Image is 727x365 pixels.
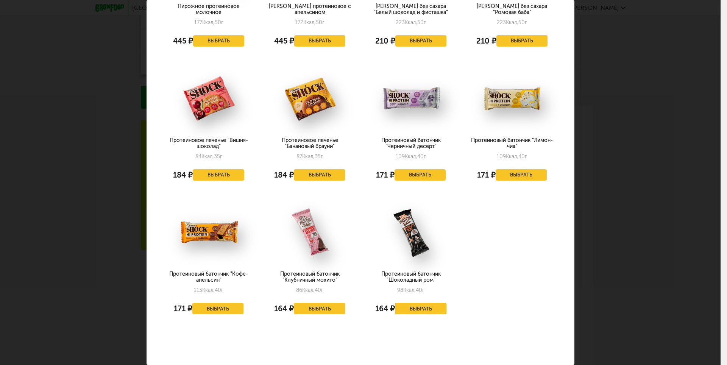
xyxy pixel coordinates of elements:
span: Ккал, [405,153,417,160]
div: Протеиновый батончик "Кофе-апельсин" [167,271,250,283]
span: Ккал, [302,153,315,160]
div: 109 40 [396,153,426,160]
button: Выбрать [395,303,446,314]
button: Выбрать [395,169,446,181]
span: Ккал, [303,19,316,26]
span: г [221,19,223,26]
div: 172 50 [295,19,324,26]
div: [PERSON_NAME] без сахара "Белый шоколад и фисташка" [369,3,452,16]
span: г [322,19,324,26]
span: Ккал, [201,153,214,160]
span: г [220,153,222,160]
span: Ккал, [405,19,417,26]
div: 86 40 [296,287,323,293]
div: 171 ₽ [376,167,395,182]
span: г [525,153,527,160]
button: Выбрать [193,35,245,47]
div: 164 ₽ [375,301,395,316]
div: 84 35 [195,153,222,160]
button: Выбрать [193,169,244,181]
div: 223 50 [396,19,426,26]
div: 113 40 [194,287,223,293]
div: Протеиновый батончик "Клубничный мохито" [268,271,351,283]
img: big_l2LHfZLQfmk6v1Wd.png [476,72,548,125]
div: Протеиновый батончик "Шоколадный ром" [369,271,452,283]
div: 98 40 [397,287,424,293]
button: Выбрать [294,35,346,47]
div: 184 ₽ [274,167,294,182]
span: г [525,19,527,26]
img: big_Kpdn5XZ56TdrcUKc.png [173,206,245,259]
img: big_WKI97mUNF8AgAWJZ.png [375,72,447,125]
button: Выбрать [395,35,447,47]
div: 87 35 [296,153,323,160]
div: Протеиновое печенье "Вишня-шоколад" [167,137,250,150]
div: 445 ₽ [173,33,193,48]
button: Выбрать [192,303,244,314]
span: Ккал, [506,153,518,160]
span: Ккал, [302,287,315,293]
div: Пирожное протеиновое молочное [167,3,250,16]
span: г [321,153,323,160]
div: 109 40 [497,153,527,160]
img: big_W6i4qgTtgUA7o0tx.png [274,72,346,125]
span: г [221,287,223,293]
div: 177 50 [194,19,223,26]
div: 445 ₽ [274,33,294,48]
div: [PERSON_NAME] протеиновое с апельсином [268,3,351,16]
div: 171 ₽ [477,167,496,182]
span: г [321,287,323,293]
div: 171 ₽ [174,301,192,316]
button: Выбрать [294,169,345,181]
div: Протеиновое печенье "Банановый брауни" [268,137,351,150]
span: г [424,19,426,26]
button: Выбрать [294,303,345,314]
div: 184 ₽ [173,167,193,182]
button: Выбрать [496,169,547,181]
div: 210 ₽ [375,33,395,48]
span: г [424,153,426,160]
span: Ккал, [202,19,215,26]
div: 210 ₽ [476,33,496,48]
div: [PERSON_NAME] без сахара "Ромовая баба" [470,3,553,16]
div: Протеиновый батончик "Черничный десерт" [369,137,452,150]
button: Выбрать [496,35,548,47]
div: 164 ₽ [274,301,294,316]
div: Протеиновый батончик "Лимон-чиа" [470,137,553,150]
img: big_uEViehOqLuzHbNMD.png [375,206,447,259]
span: г [422,287,424,293]
span: Ккал, [506,19,518,26]
img: big_fSZSwnXVknQb3Ajw.png [173,72,245,125]
span: Ккал, [202,287,215,293]
img: big_HMYWlmNIx4G1v9b1.png [274,206,346,259]
div: 223 50 [497,19,527,26]
span: Ккал, [403,287,416,293]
